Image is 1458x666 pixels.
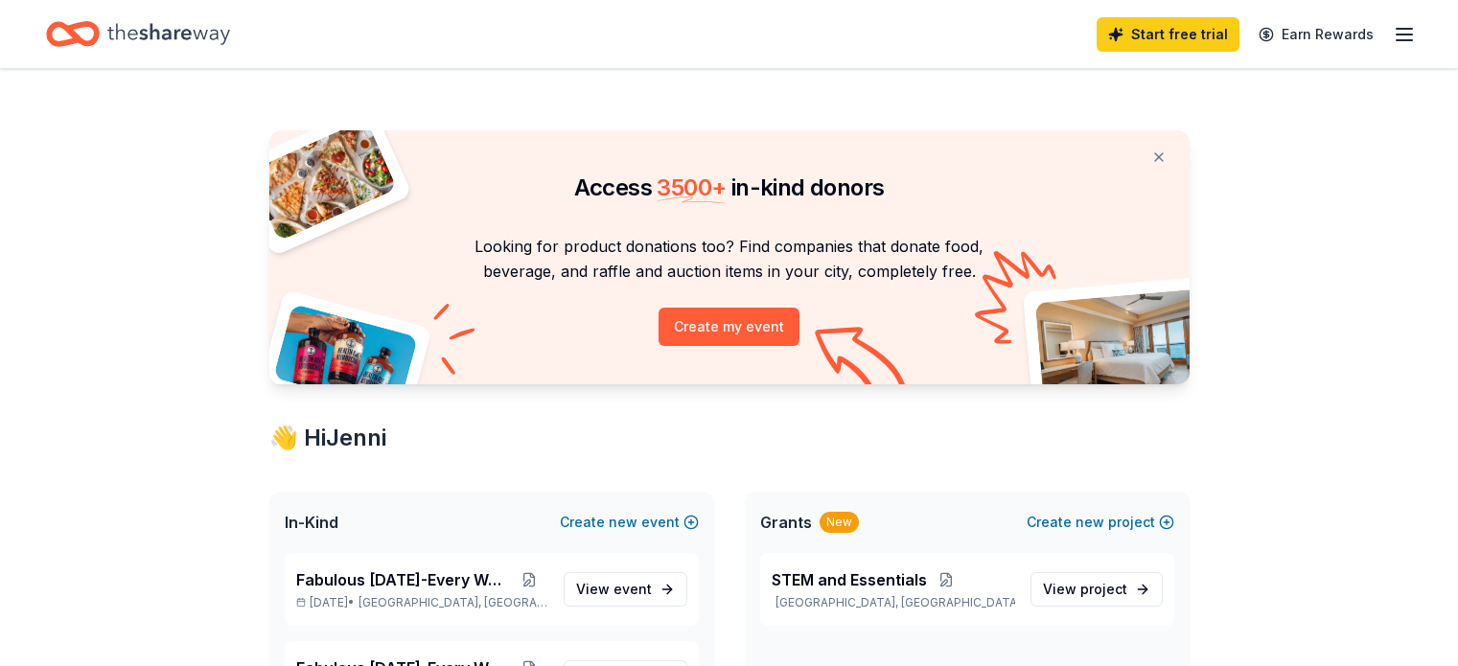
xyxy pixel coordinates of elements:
[1076,511,1104,534] span: new
[609,511,637,534] span: new
[1027,511,1174,534] button: Createnewproject
[269,423,1190,453] div: 👋 Hi Jenni
[576,578,652,601] span: View
[659,308,799,346] button: Create my event
[46,11,230,57] a: Home
[1247,17,1385,52] a: Earn Rewards
[296,568,511,591] span: Fabulous [DATE]-Every Week
[760,511,812,534] span: Grants
[613,581,652,597] span: event
[296,595,548,610] p: [DATE] •
[772,568,927,591] span: STEM and Essentials
[815,327,911,399] img: Curvy arrow
[820,512,859,533] div: New
[564,572,687,607] a: View event
[560,511,699,534] button: Createnewevent
[574,173,885,201] span: Access in-kind donors
[657,173,726,201] span: 3500 +
[1030,572,1163,607] a: View project
[1097,17,1239,52] a: Start free trial
[1043,578,1127,601] span: View
[359,595,547,610] span: [GEOGRAPHIC_DATA], [GEOGRAPHIC_DATA]
[772,595,1015,610] p: [GEOGRAPHIC_DATA], [GEOGRAPHIC_DATA]
[247,119,397,241] img: Pizza
[1080,581,1127,597] span: project
[292,234,1167,285] p: Looking for product donations too? Find companies that donate food, beverage, and raffle and auct...
[285,511,338,534] span: In-Kind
